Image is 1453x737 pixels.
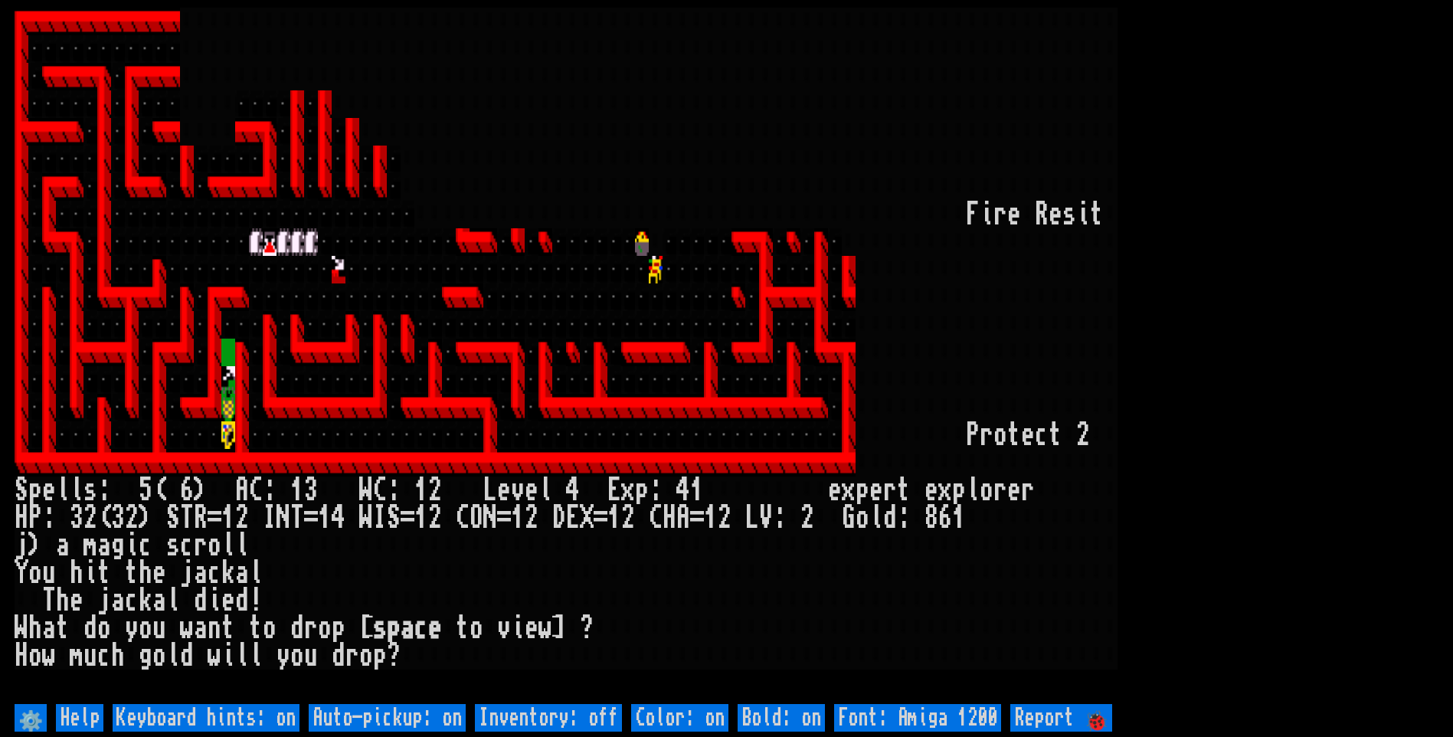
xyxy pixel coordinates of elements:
div: G [842,504,856,532]
div: d [235,587,249,614]
div: S [387,504,401,532]
div: c [97,642,111,670]
div: a [235,559,249,587]
div: s [166,532,180,559]
div: e [1021,421,1035,449]
div: o [28,642,42,670]
div: 3 [304,477,318,504]
div: t [897,477,911,504]
div: e [70,587,83,614]
div: d [83,614,97,642]
div: c [139,532,152,559]
div: = [304,504,318,532]
div: 8 [924,504,938,532]
div: H [663,504,676,532]
div: a [42,614,56,642]
div: H [15,642,28,670]
div: o [28,559,42,587]
div: R [1035,201,1049,228]
div: D [552,504,566,532]
div: 1 [318,504,332,532]
div: S [15,477,28,504]
div: l [166,642,180,670]
div: ? [387,642,401,670]
div: N [277,504,290,532]
div: t [56,614,70,642]
div: : [649,477,663,504]
div: i [83,559,97,587]
div: 1 [414,477,428,504]
div: m [83,532,97,559]
div: e [828,477,842,504]
div: a [401,614,414,642]
div: 1 [511,504,525,532]
input: Inventory: off [475,704,622,732]
div: o [290,642,304,670]
div: C [249,477,263,504]
div: d [332,642,345,670]
div: T [42,587,56,614]
div: o [993,421,1007,449]
div: C [373,477,387,504]
div: ] [552,614,566,642]
div: ( [152,477,166,504]
div: 5 [139,477,152,504]
div: t [1049,421,1062,449]
div: : [773,504,787,532]
div: 1 [704,504,718,532]
div: d [194,587,208,614]
div: ) [139,504,152,532]
div: 1 [290,477,304,504]
div: Y [15,559,28,587]
div: d [883,504,897,532]
div: : [42,504,56,532]
input: Font: Amiga 1200 [834,704,1001,732]
div: 4 [676,477,690,504]
div: 2 [428,477,442,504]
div: e [497,477,511,504]
div: a [194,559,208,587]
input: Keyboard hints: on [113,704,299,732]
div: d [290,614,304,642]
div: u [304,642,318,670]
div: : [263,477,277,504]
div: m [70,642,83,670]
input: Color: on [631,704,728,732]
div: l [56,477,70,504]
div: l [166,587,180,614]
div: : [897,504,911,532]
div: h [70,559,83,587]
div: e [1007,477,1021,504]
div: : [97,477,111,504]
div: = [690,504,704,532]
div: u [83,642,97,670]
div: 1 [221,504,235,532]
div: p [952,477,966,504]
div: o [856,504,869,532]
div: r [304,614,318,642]
div: h [111,642,125,670]
div: r [980,421,993,449]
div: 1 [690,477,704,504]
div: ( [97,504,111,532]
div: C [456,504,470,532]
div: w [538,614,552,642]
div: = [208,504,221,532]
div: u [152,614,166,642]
div: k [139,587,152,614]
div: i [208,587,221,614]
div: w [180,614,194,642]
div: S [166,504,180,532]
div: l [70,477,83,504]
div: W [15,614,28,642]
div: g [139,642,152,670]
div: e [1049,201,1062,228]
div: t [456,614,470,642]
div: a [152,587,166,614]
div: e [152,559,166,587]
div: e [924,477,938,504]
div: e [428,614,442,642]
div: a [194,614,208,642]
input: ⚙️ [15,704,47,732]
div: e [221,587,235,614]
